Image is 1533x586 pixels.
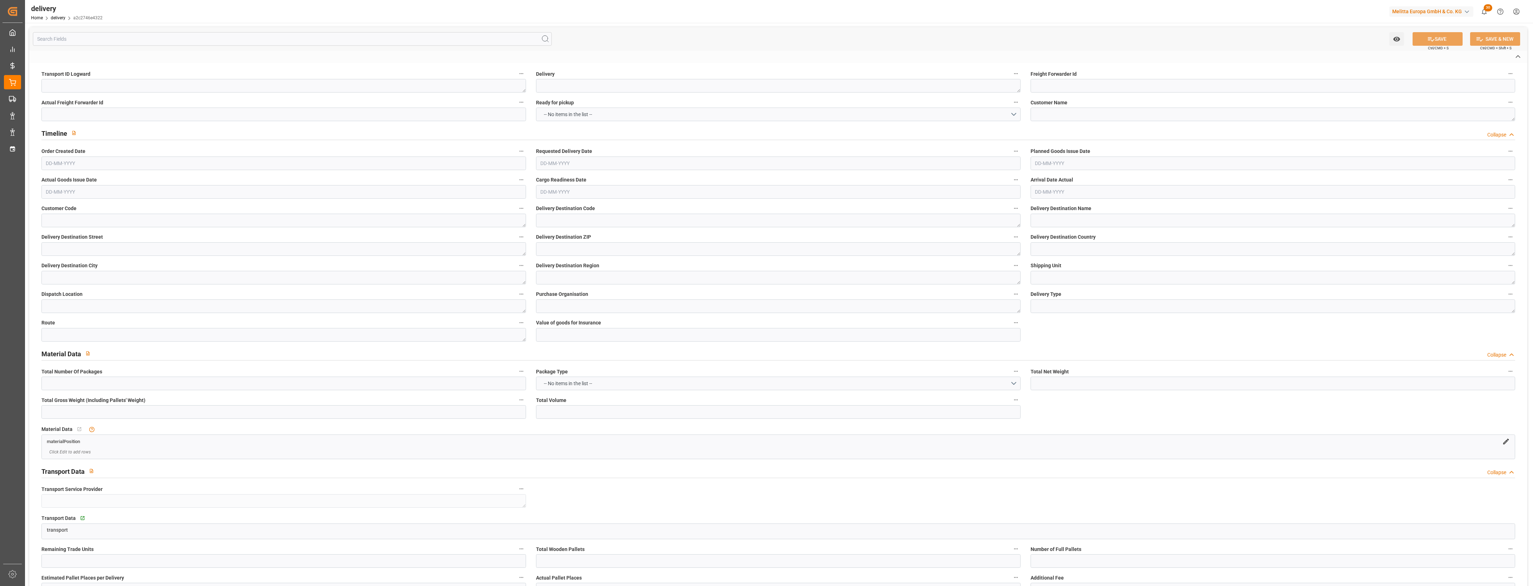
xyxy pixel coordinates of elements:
[517,232,526,242] button: Delivery Destination Street
[517,289,526,299] button: Dispatch Location
[1031,546,1081,553] span: Number of Full Pallets
[536,368,568,376] span: Package Type
[517,367,526,376] button: Total Number Of Packages
[1011,69,1021,78] button: Delivery
[41,262,98,269] span: Delivery Destination City
[517,395,526,404] button: Total Gross Weight (Including Pallets' Weight)
[1506,261,1515,270] button: Shipping Unit
[1506,204,1515,213] button: Delivery Destination Name
[1413,32,1463,46] button: SAVE
[1011,146,1021,156] button: Requested Delivery Date
[536,546,585,553] span: Total Wooden Pallets
[536,185,1021,199] input: DD-MM-YYYY
[540,111,596,118] span: -- No items in the list --
[49,449,91,455] span: Click Edit to add rows
[41,157,526,170] input: DD-MM-YYYY
[41,486,103,493] span: Transport Service Provider
[1506,232,1515,242] button: Delivery Destination Country
[1011,261,1021,270] button: Delivery Destination Region
[41,467,85,476] h2: Transport Data
[1011,395,1021,404] button: Total Volume
[1031,574,1064,582] span: Additional Fee
[1428,45,1449,51] span: Ctrl/CMD + S
[41,99,103,106] span: Actual Freight Forwarder Id
[517,573,526,582] button: Estimated Pallet Places per Delivery
[1011,98,1021,107] button: Ready for pickup
[1389,5,1476,18] button: Melitta Europa GmbH & Co. KG
[47,438,80,444] a: materialPosition
[41,574,124,582] span: Estimated Pallet Places per Delivery
[536,205,595,212] span: Delivery Destination Code
[1389,32,1404,46] button: open menu
[47,439,80,444] span: materialPosition
[85,464,98,478] button: View description
[1487,131,1506,139] div: Collapse
[1011,232,1021,242] button: Delivery Destination ZIP
[67,126,81,140] button: View description
[536,176,586,184] span: Cargo Readiness Date
[536,574,582,582] span: Actual Pallet Places
[1492,4,1508,20] button: Help Center
[540,380,596,387] span: -- No items in the list --
[1031,233,1096,241] span: Delivery Destination Country
[41,515,76,522] span: Transport Data
[51,15,65,20] a: delivery
[517,261,526,270] button: Delivery Destination City
[517,318,526,327] button: Route
[41,70,90,78] span: Transport ID Logward
[1506,146,1515,156] button: Planned Goods Issue Date
[1506,544,1515,553] button: Number of Full Pallets
[41,129,67,138] h2: Timeline
[1484,4,1492,11] span: 30
[536,233,591,241] span: Delivery Destination ZIP
[1031,290,1061,298] span: Delivery Type
[536,70,555,78] span: Delivery
[41,319,55,327] span: Route
[1506,367,1515,376] button: Total Net Weight
[536,377,1021,390] button: open menu
[536,148,592,155] span: Requested Delivery Date
[47,527,68,533] span: transport
[1506,573,1515,582] button: Additional Fee
[31,3,103,14] div: delivery
[1031,157,1515,170] input: DD-MM-YYYY
[1031,185,1515,199] input: DD-MM-YYYY
[1476,4,1492,20] button: show 30 new notifications
[536,319,601,327] span: Value of goods for Insurance
[536,262,599,269] span: Delivery Destination Region
[517,204,526,213] button: Customer Code
[41,185,526,199] input: DD-MM-YYYY
[41,368,102,376] span: Total Number Of Packages
[1031,262,1061,269] span: Shipping Unit
[1506,69,1515,78] button: Freight Forwarder Id
[1480,45,1512,51] span: Ctrl/CMD + Shift + S
[1031,148,1090,155] span: Planned Goods Issue Date
[42,524,1515,534] a: transport
[536,108,1021,121] button: open menu
[1506,98,1515,107] button: Customer Name
[81,347,95,360] button: View description
[1506,175,1515,184] button: Arrival Date Actual
[41,397,145,404] span: Total Gross Weight (Including Pallets' Weight)
[33,32,552,46] input: Search Fields
[536,99,574,106] span: Ready for pickup
[1011,204,1021,213] button: Delivery Destination Code
[1470,32,1520,46] button: SAVE & NEW
[1031,205,1091,212] span: Delivery Destination Name
[41,290,83,298] span: Dispatch Location
[1011,367,1021,376] button: Package Type
[517,484,526,493] button: Transport Service Provider
[1031,99,1067,106] span: Customer Name
[1011,318,1021,327] button: Value of goods for Insurance
[41,546,94,553] span: Remaining Trade Units
[1011,289,1021,299] button: Purchase Organisation
[517,175,526,184] button: Actual Goods Issue Date
[1506,289,1515,299] button: Delivery Type
[1487,469,1506,476] div: Collapse
[517,146,526,156] button: Order Created Date
[536,397,566,404] span: Total Volume
[41,233,103,241] span: Delivery Destination Street
[536,157,1021,170] input: DD-MM-YYYY
[1487,351,1506,359] div: Collapse
[1031,176,1073,184] span: Arrival Date Actual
